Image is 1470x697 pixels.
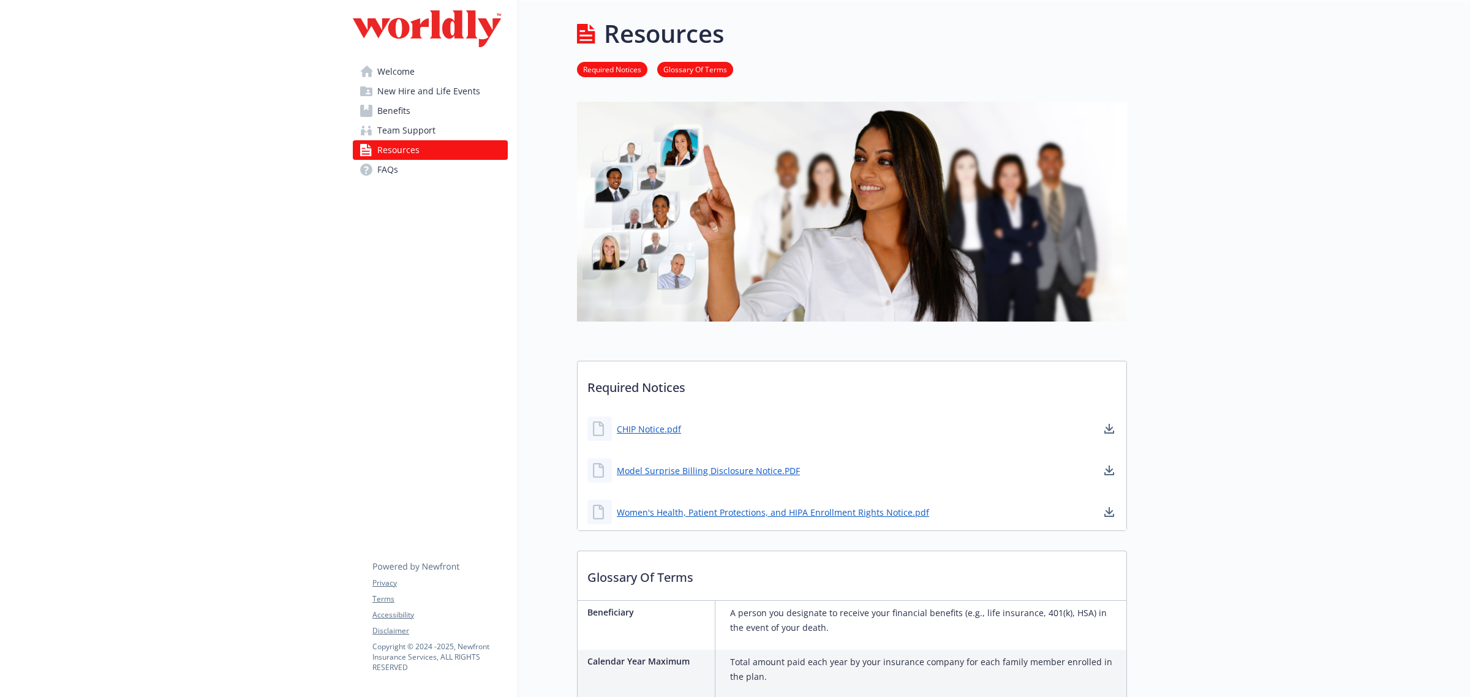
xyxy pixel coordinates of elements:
[617,506,929,519] a: Women's Health, Patient Protections, and HIPA Enrollment Rights Notice.pdf
[372,593,507,605] a: Terms
[730,606,1121,635] p: A person you designate to receive your financial benefits (e.g., life insurance, 401(k), HSA) in ...
[730,655,1121,684] p: Total amount paid each year by your insurance company for each family member enrolled in the plan.
[377,121,435,140] span: Team Support
[578,551,1126,597] p: Glossary Of Terms
[377,62,415,81] span: Welcome
[587,655,710,668] p: Calendar Year Maximum
[372,641,507,673] p: Copyright © 2024 - 2025 , Newfront Insurance Services, ALL RIGHTS RESERVED
[353,62,508,81] a: Welcome
[372,578,507,589] a: Privacy
[587,606,710,619] p: Beneficiary
[1102,463,1117,478] a: download document
[353,121,508,140] a: Team Support
[377,101,410,121] span: Benefits
[578,361,1126,407] p: Required Notices
[353,140,508,160] a: Resources
[1102,421,1117,436] a: download document
[372,625,507,636] a: Disclaimer
[617,464,800,477] a: Model Surprise Billing Disclosure Notice.PDF
[353,81,508,101] a: New Hire and Life Events
[1102,505,1117,519] a: download document
[577,102,1127,322] img: resources page banner
[353,160,508,179] a: FAQs
[377,81,480,101] span: New Hire and Life Events
[604,15,724,52] h1: Resources
[377,160,398,179] span: FAQs
[372,609,507,620] a: Accessibility
[377,140,420,160] span: Resources
[353,101,508,121] a: Benefits
[577,63,647,75] a: Required Notices
[657,63,733,75] a: Glossary Of Terms
[617,423,681,435] a: CHIP Notice.pdf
